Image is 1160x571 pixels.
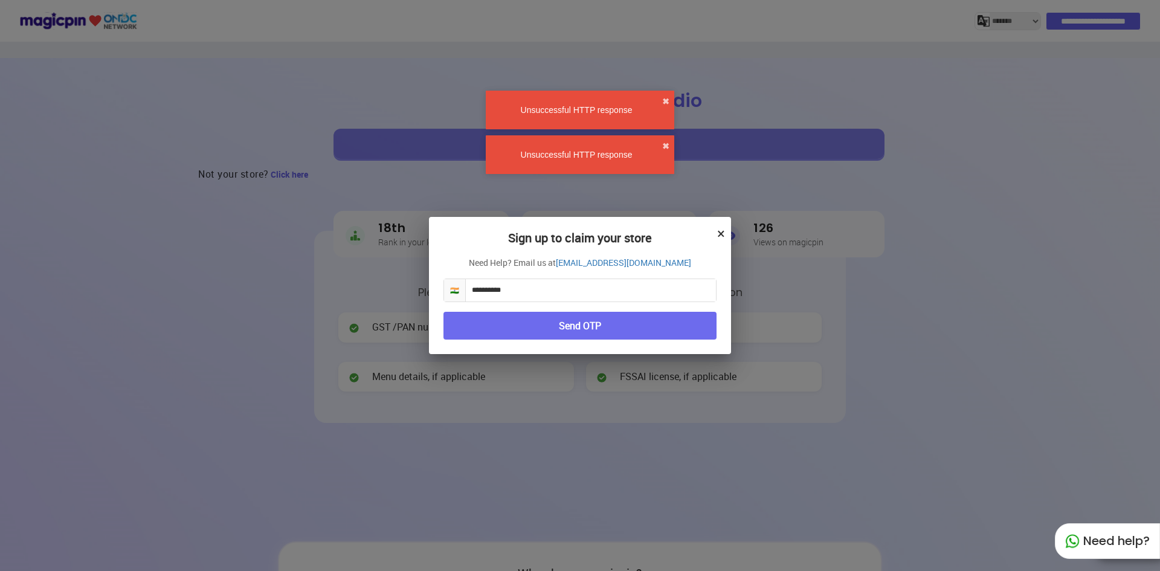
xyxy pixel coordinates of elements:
[556,257,691,269] a: [EMAIL_ADDRESS][DOMAIN_NAME]
[491,149,662,161] div: Unsuccessful HTTP response
[1055,523,1160,559] div: Need help?
[443,312,717,340] button: Send OTP
[444,279,466,302] span: 🇮🇳
[1065,534,1080,549] img: whatapp_green.7240e66a.svg
[662,140,669,152] button: close
[662,95,669,108] button: close
[491,104,662,116] div: Unsuccessful HTTP response
[443,257,717,269] p: Need Help? Email us at
[717,223,725,244] button: ×
[443,231,717,257] h2: Sign up to claim your store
